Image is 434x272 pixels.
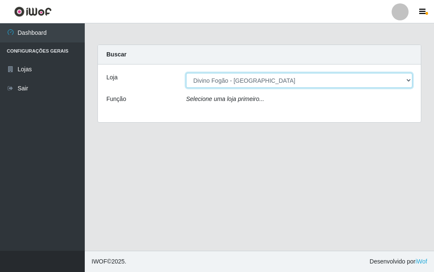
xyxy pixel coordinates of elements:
[14,6,52,17] img: CoreUI Logo
[92,257,126,266] span: © 2025 .
[415,258,427,265] a: iWof
[370,257,427,266] span: Desenvolvido por
[106,51,126,58] strong: Buscar
[106,95,126,104] label: Função
[186,95,264,102] i: Selecione uma loja primeiro...
[92,258,107,265] span: IWOF
[106,73,117,82] label: Loja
